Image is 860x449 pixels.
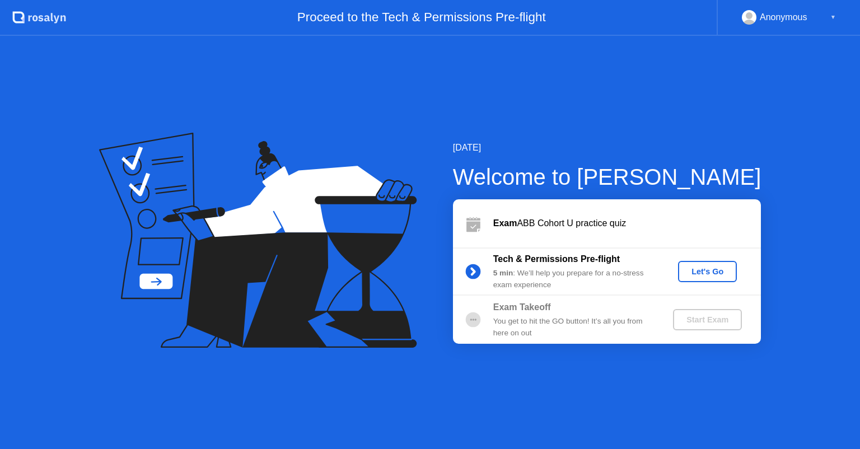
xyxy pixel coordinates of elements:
[493,302,551,312] b: Exam Takeoff
[453,160,761,194] div: Welcome to [PERSON_NAME]
[453,141,761,155] div: [DATE]
[683,267,732,276] div: Let's Go
[678,261,737,282] button: Let's Go
[673,309,742,330] button: Start Exam
[493,316,655,339] div: You get to hit the GO button! It’s all you from here on out
[830,10,836,25] div: ▼
[493,217,761,230] div: ABB Cohort U practice quiz
[493,218,517,228] b: Exam
[677,315,737,324] div: Start Exam
[493,269,513,277] b: 5 min
[760,10,807,25] div: Anonymous
[493,268,655,291] div: : We’ll help you prepare for a no-stress exam experience
[493,254,620,264] b: Tech & Permissions Pre-flight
